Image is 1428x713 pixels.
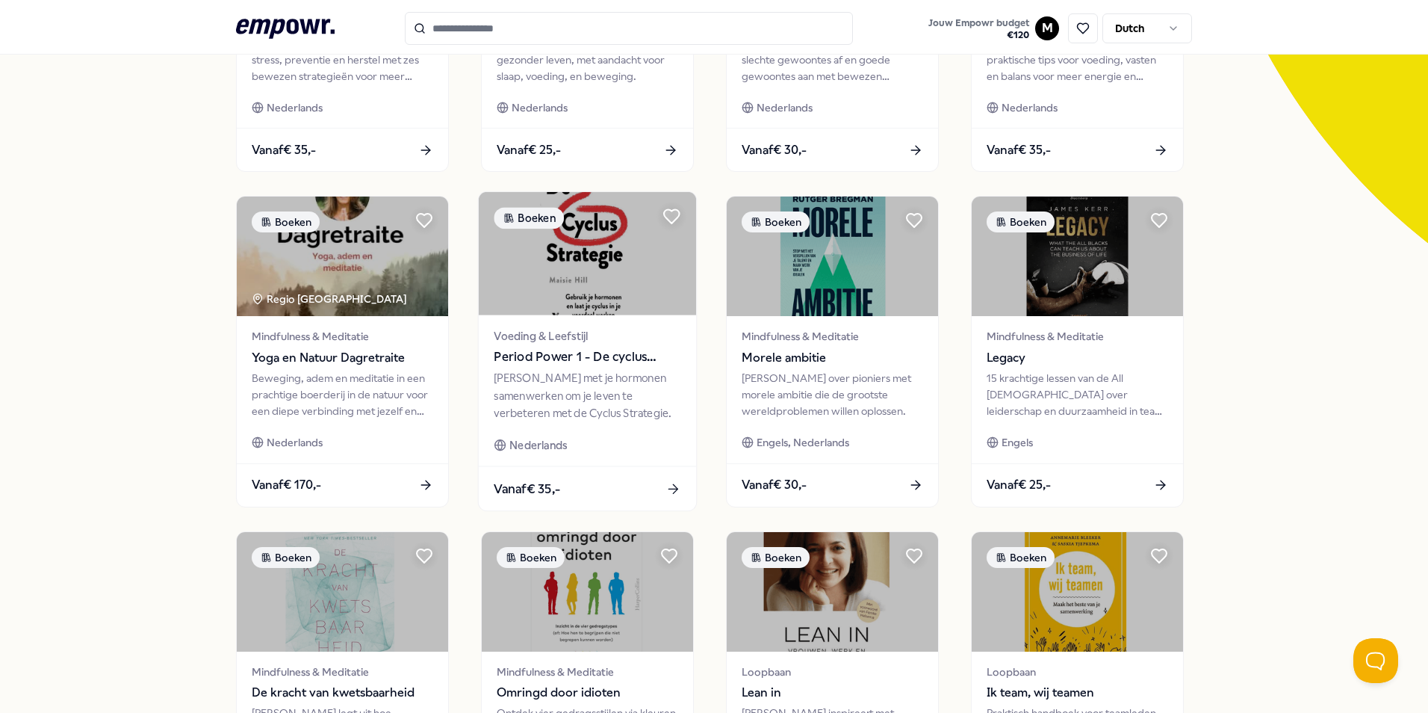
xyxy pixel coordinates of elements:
span: Mindfulness & Meditatie [252,328,433,345]
div: Ontstekingsremmende leefstijl: praktische tips voor voeding, vasten en balans voor meer energie e... [987,34,1168,84]
img: package image [237,197,448,316]
a: Jouw Empowr budget€120 [922,13,1035,44]
img: package image [972,197,1183,316]
div: Boeken [494,208,564,229]
a: package imageBoekenMindfulness & MeditatieMorele ambitie[PERSON_NAME] over pioniers met morele am... [726,196,939,507]
div: Handboek voor het omgaan met stress, preventie en herstel met zes bewezen strategieën voor meer b... [252,34,433,84]
div: 15 krachtige lessen van de All [DEMOGRAPHIC_DATA] over leiderschap en duurzaamheid in teams en be... [987,370,1168,420]
span: Nederlands [1002,99,1058,116]
span: Mindfulness & Meditatie [987,328,1168,345]
span: Lean in [742,683,923,703]
div: Boeken [742,212,810,232]
span: Nederlands [267,99,323,116]
img: package image [972,532,1183,652]
div: Boeken [987,547,1055,568]
span: Vanaf € 25,- [987,475,1051,495]
span: Mindfulness & Meditatie [742,328,923,345]
div: [PERSON_NAME] over pioniers met morele ambitie die de grootste wereldproblemen willen oplossen. [742,370,923,420]
img: package image [727,197,938,316]
span: Ik team, wij teamen [987,683,1168,703]
div: Boeken [252,547,320,568]
img: package image [237,532,448,652]
span: Vanaf € 30,- [742,141,807,160]
span: Mindfulness & Meditatie [252,664,433,680]
span: Yoga en Natuur Dagretraite [252,348,433,368]
div: Boeken [497,547,565,568]
span: Nederlands [267,434,323,451]
iframe: Help Scout Beacon - Open [1353,638,1398,683]
div: Boek van [PERSON_NAME]: leer slechte gewoontes af en goede gewoontes aan met bewezen methodes. [742,34,923,84]
span: Loopbaan [987,664,1168,680]
span: Vanaf € 30,- [742,475,807,495]
span: Engels [1002,434,1033,451]
span: Nederlands [757,99,813,116]
button: Jouw Empowr budget€120 [925,14,1032,44]
span: Engels, Nederlands [757,434,849,451]
span: Nederlands [509,437,567,454]
span: Vanaf € 35,- [494,479,560,499]
img: package image [479,192,696,315]
div: [PERSON_NAME] met je hormonen samenwerken om je leven te verbeteren met de Cyclus Strategie. [494,370,680,422]
a: package imageBoekenVoeding & LeefstijlPeriod Power 1 - De cyclus strategie[PERSON_NAME] met je ho... [478,191,698,512]
span: Vanaf € 35,- [987,141,1051,160]
span: Omringd door idioten [497,683,678,703]
img: package image [727,532,938,652]
div: Regio [GEOGRAPHIC_DATA] [252,291,409,307]
span: Vanaf € 25,- [497,141,561,160]
span: Voeding & Leefstijl [494,327,680,345]
div: Beweging, adem en meditatie in een prachtige boerderij in de natuur voor een diepe verbinding met... [252,370,433,420]
img: package image [482,532,693,652]
span: Period Power 1 - De cyclus strategie [494,348,680,367]
a: package imageBoekenMindfulness & MeditatieLegacy15 krachtige lessen van de All [DEMOGRAPHIC_DATA]... [971,196,1184,507]
span: Legacy [987,348,1168,368]
span: Jouw Empowr budget [928,17,1029,29]
span: Loopbaan [742,664,923,680]
span: Vanaf € 35,- [252,141,316,160]
div: Boeken [987,212,1055,232]
span: Nederlands [512,99,568,116]
span: Vanaf € 170,- [252,475,321,495]
span: Morele ambitie [742,348,923,368]
span: Mindfulness & Meditatie [497,664,678,680]
a: package imageBoekenRegio [GEOGRAPHIC_DATA] Mindfulness & MeditatieYoga en Natuur DagretraiteBeweg... [236,196,449,507]
span: € 120 [928,29,1029,41]
div: Boeken [252,212,320,232]
span: De kracht van kwetsbaarheid [252,683,433,703]
div: Boek vol tips en inzichten voor gezonder leven, met aandacht voor slaap, voeding, en beweging. [497,34,678,84]
input: Search for products, categories or subcategories [405,12,853,45]
div: Boeken [742,547,810,568]
button: M [1035,16,1059,40]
